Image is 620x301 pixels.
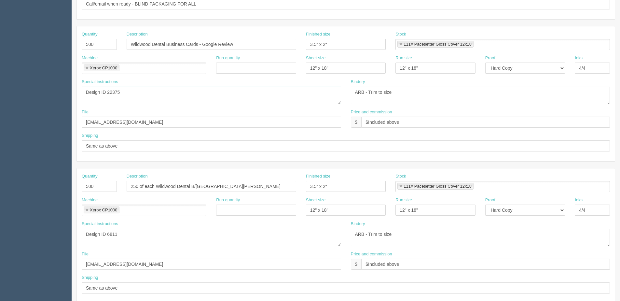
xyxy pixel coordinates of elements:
[395,197,412,203] label: Run size
[82,173,97,179] label: Quantity
[485,197,495,203] label: Proof
[82,197,98,203] label: Machine
[351,221,365,227] label: Bindery
[351,229,610,246] textarea: ARB - Trim to size
[82,133,98,139] label: Shipping
[82,87,341,104] textarea: Design ID 22375
[351,87,610,104] textarea: ARB - Trim to size
[82,275,98,281] label: Shipping
[216,197,240,203] label: Run quantity
[395,55,412,61] label: Run size
[351,109,392,115] label: Price and commission
[216,55,240,61] label: Run quantity
[82,229,341,246] textarea: Design ID 6811
[127,31,148,37] label: Description
[351,79,365,85] label: Bindery
[82,221,118,227] label: Special instructions
[351,117,362,128] div: $
[395,173,406,179] label: Stock
[306,173,331,179] label: Finished size
[90,208,117,212] div: Xerox CP1000
[575,197,583,203] label: Inks
[82,55,98,61] label: Machine
[82,251,89,257] label: File
[306,197,326,203] label: Sheet size
[306,55,326,61] label: Sheet size
[82,31,97,37] label: Quantity
[404,42,472,46] div: 111# Pacesetter Gloss Cover 12x18
[395,31,406,37] label: Stock
[485,55,495,61] label: Proof
[351,251,392,257] label: Price and commission
[404,184,472,188] div: 111# Pacesetter Gloss Cover 12x18
[90,66,117,70] div: Xerox CP1000
[82,109,89,115] label: File
[575,55,583,61] label: Inks
[351,259,362,270] div: $
[127,173,148,179] label: Description
[306,31,331,37] label: Finished size
[82,79,118,85] label: Special instructions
